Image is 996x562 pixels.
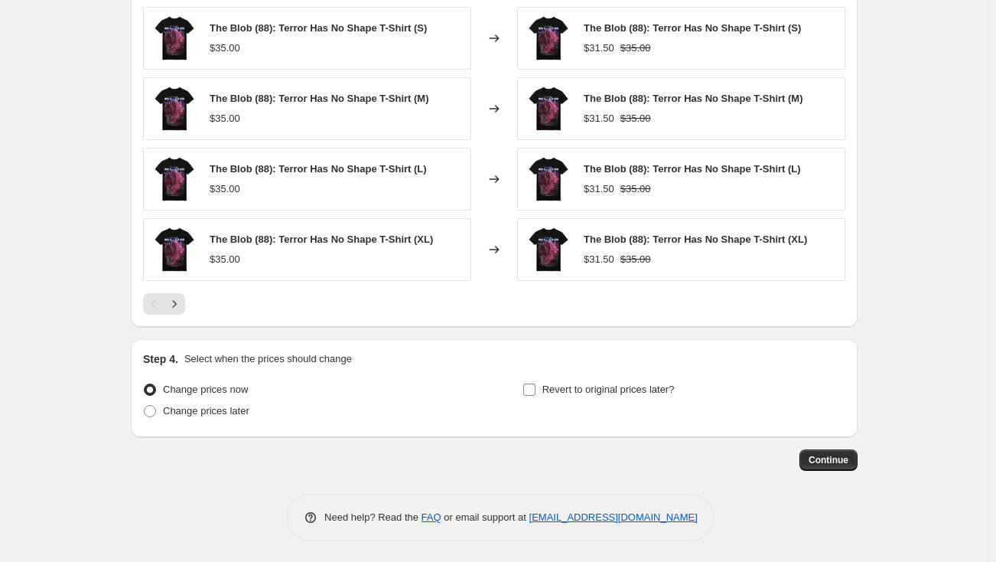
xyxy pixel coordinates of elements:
img: Terror-Has-No-Shape_80x.png [526,156,571,202]
img: Terror-Has-No-Shape_80x.png [526,227,571,273]
span: Continue [809,454,848,466]
img: Terror-Has-No-Shape_80x.png [151,156,197,202]
span: Change prices later [163,405,249,417]
img: Terror-Has-No-Shape_80x.png [526,15,571,61]
span: The Blob (88): Terror Has No Shape T-Shirt (L) [210,163,427,175]
span: The Blob (88): Terror Has No Shape T-Shirt (M) [584,93,803,104]
span: Change prices now [163,384,248,395]
h2: Step 4. [143,351,178,367]
div: $35.00 [210,181,240,197]
span: Revert to original prices later? [542,384,675,395]
nav: Pagination [143,293,185,315]
strike: $35.00 [620,181,651,197]
div: $31.50 [584,111,614,126]
a: FAQ [422,511,441,523]
span: Need help? Read the [324,511,422,523]
span: The Blob (88): Terror Has No Shape T-Shirt (M) [210,93,429,104]
span: The Blob (88): Terror Has No Shape T-Shirt (S) [584,22,801,34]
span: The Blob (88): Terror Has No Shape T-Shirt (S) [210,22,427,34]
div: $31.50 [584,41,614,56]
img: Terror-Has-No-Shape_80x.png [151,227,197,273]
div: $31.50 [584,181,614,197]
strike: $35.00 [620,252,651,267]
button: Continue [799,449,858,471]
div: $35.00 [210,111,240,126]
div: $31.50 [584,252,614,267]
img: Terror-Has-No-Shape_80x.png [151,86,197,132]
button: Next [164,293,185,315]
span: The Blob (88): Terror Has No Shape T-Shirt (L) [584,163,801,175]
img: Terror-Has-No-Shape_80x.png [151,15,197,61]
img: Terror-Has-No-Shape_80x.png [526,86,571,132]
strike: $35.00 [620,41,651,56]
span: The Blob (88): Terror Has No Shape T-Shirt (XL) [584,234,807,245]
p: Select when the prices should change [184,351,352,367]
span: or email support at [441,511,529,523]
a: [EMAIL_ADDRESS][DOMAIN_NAME] [529,511,698,523]
div: $35.00 [210,41,240,56]
span: The Blob (88): Terror Has No Shape T-Shirt (XL) [210,234,433,245]
strike: $35.00 [620,111,651,126]
div: $35.00 [210,252,240,267]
